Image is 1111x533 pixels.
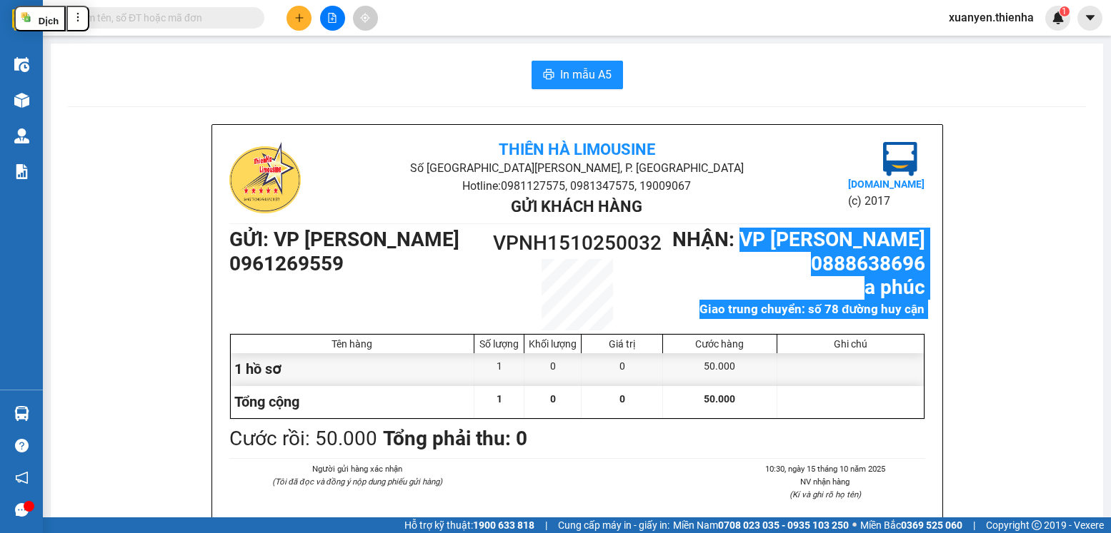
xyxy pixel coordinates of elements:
span: aim [360,13,370,23]
div: Ghi chú [781,338,920,350]
div: Tên hàng [234,338,471,350]
div: 1 [474,353,524,385]
sup: 1 [1060,6,1070,16]
span: 0 [619,393,625,405]
span: question-circle [15,439,29,452]
img: warehouse-icon [14,93,29,108]
div: Cước hàng [667,338,772,350]
li: Số [GEOGRAPHIC_DATA][PERSON_NAME], P. [GEOGRAPHIC_DATA] [345,159,809,177]
i: (Tôi đã đọc và đồng ý nộp dung phiếu gửi hàng) [272,477,442,487]
span: printer [543,68,554,82]
strong: 0369 525 060 [901,519,962,531]
div: Khối lượng [528,338,577,350]
div: Cước rồi : 50.000 [229,423,377,455]
span: ⚪️ [852,522,857,528]
img: logo.jpg [883,142,917,176]
span: file-add [327,13,337,23]
span: Miền Bắc [860,517,962,533]
span: message [15,503,29,517]
li: NV nhận hàng [725,475,925,488]
img: logo-vxr [12,9,31,31]
div: 1 hồ sơ [231,353,475,385]
img: warehouse-icon [14,406,29,421]
b: Thiên Hà Limousine [499,141,655,158]
b: [DOMAIN_NAME] [848,178,925,190]
div: Giá trị [585,338,659,350]
button: aim [353,6,378,31]
span: In mẫu A5 [560,66,612,83]
li: Người gửi hàng xác nhận [258,462,457,475]
span: 0 [550,393,556,405]
span: Miền Nam [673,517,849,533]
span: Hỗ trợ kỹ thuật: [404,517,534,533]
li: Hotline: 0981127575, 0981347575, 19009067 [345,177,809,195]
div: 50.000 [663,353,777,385]
strong: 1900 633 818 [473,519,534,531]
h1: a phúc [664,275,925,300]
h1: 0961269559 [229,252,490,276]
span: 50.000 [704,393,735,405]
span: 1 [497,393,502,405]
div: 0 [524,353,582,385]
img: icon-new-feature [1052,11,1065,24]
b: NHẬN : VP [PERSON_NAME] [672,228,925,251]
b: Tổng phải thu: 0 [383,427,527,450]
span: | [545,517,547,533]
span: copyright [1032,520,1042,530]
span: Tổng cộng [234,393,299,410]
input: Tìm tên, số ĐT hoặc mã đơn [79,10,247,26]
img: solution-icon [14,164,29,179]
div: 0 [582,353,663,385]
span: | [973,517,975,533]
button: caret-down [1077,6,1102,31]
h1: VPNH1510250032 [490,228,664,259]
h1: 0888638696 [664,252,925,276]
b: GỬI : VP [PERSON_NAME] [18,103,248,127]
li: 10:30, ngày 15 tháng 10 năm 2025 [725,462,925,475]
b: Giao trung chuyển: số 78 đường huy cận [699,302,925,316]
li: Hotline: 0981127575, 0981347575, 19009067 [134,53,597,71]
span: caret-down [1084,11,1097,24]
img: warehouse-icon [14,128,29,143]
span: Cung cấp máy in - giấy in: [558,517,669,533]
button: plus [287,6,312,31]
div: Số lượng [478,338,520,350]
span: 1 [1062,6,1067,16]
span: xuanyen.thienha [937,9,1045,26]
li: Số [GEOGRAPHIC_DATA][PERSON_NAME], P. [GEOGRAPHIC_DATA] [134,35,597,53]
b: GỬI : VP [PERSON_NAME] [229,228,459,251]
button: file-add [320,6,345,31]
span: notification [15,471,29,484]
img: warehouse-icon [14,57,29,72]
strong: 0708 023 035 - 0935 103 250 [718,519,849,531]
i: (Kí và ghi rõ họ tên) [789,489,861,499]
button: printerIn mẫu A5 [532,61,623,89]
span: plus [294,13,304,23]
img: logo.jpg [18,18,89,89]
img: logo.jpg [229,142,301,213]
li: (c) 2017 [848,192,925,210]
b: Gửi khách hàng [511,198,642,215]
